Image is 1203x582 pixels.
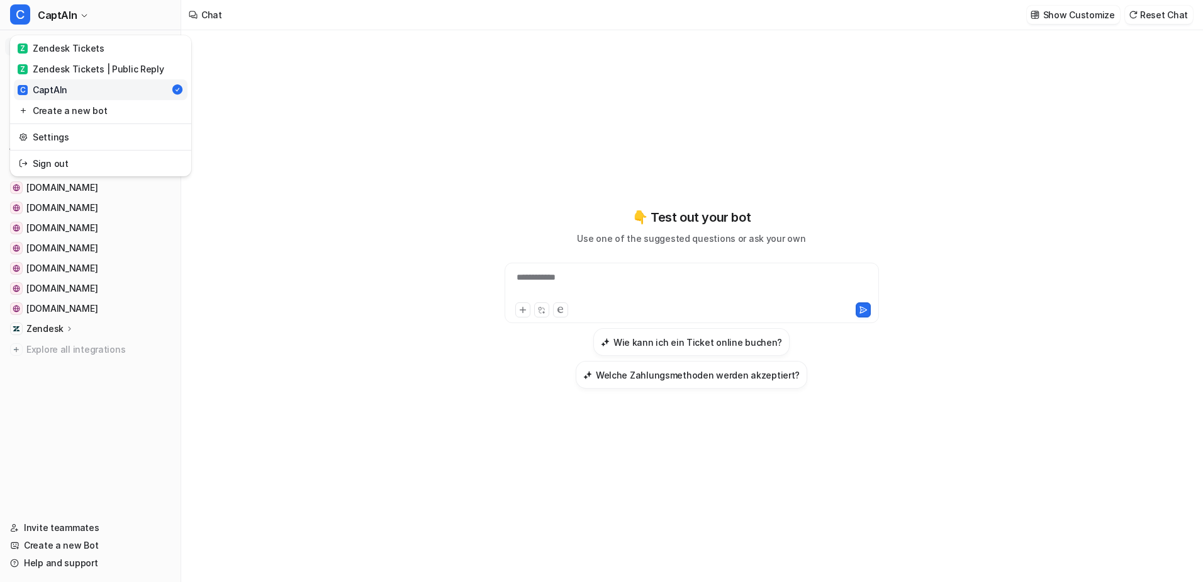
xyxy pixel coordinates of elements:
[10,35,191,176] div: CCaptAIn
[14,100,187,121] a: Create a new bot
[18,42,104,55] div: Zendesk Tickets
[18,64,28,74] span: Z
[19,130,28,144] img: reset
[18,43,28,54] span: Z
[14,127,187,147] a: Settings
[18,83,67,96] div: CaptAIn
[14,153,187,174] a: Sign out
[18,62,164,76] div: Zendesk Tickets | Public Reply
[38,6,77,24] span: CaptAIn
[19,104,28,117] img: reset
[18,85,28,95] span: C
[10,4,30,25] span: C
[19,157,28,170] img: reset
